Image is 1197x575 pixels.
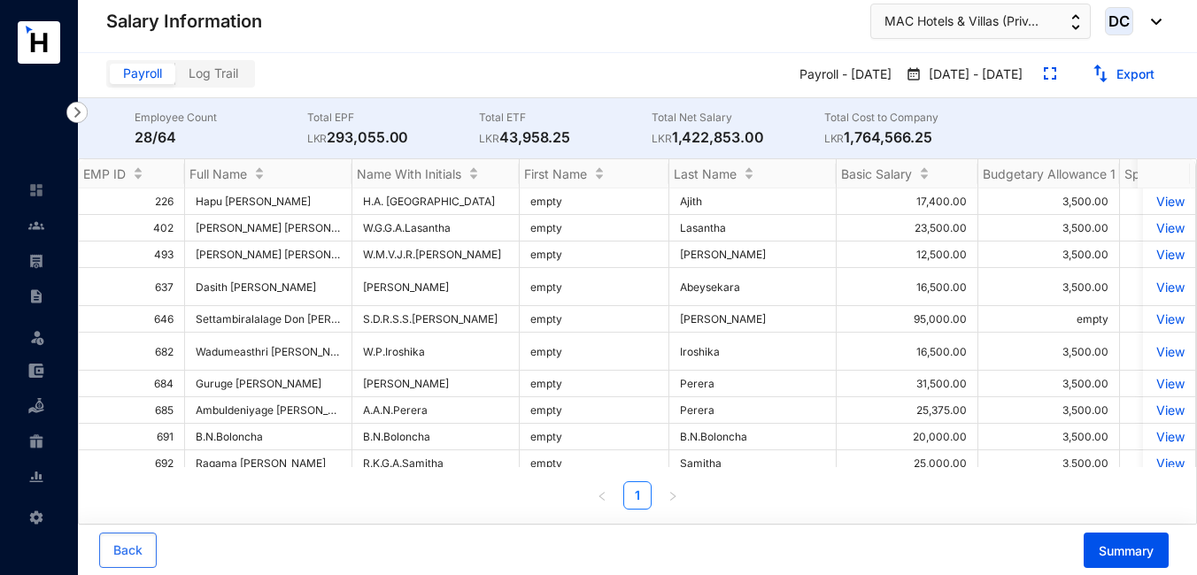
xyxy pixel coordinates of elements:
[978,397,1120,424] td: 3,500.00
[668,491,678,502] span: right
[824,109,997,126] p: Total Cost to Company
[1092,65,1109,82] img: export.331d0dd4d426c9acf19646af862b8729.svg
[14,388,57,424] li: Loan
[79,371,185,397] td: 684
[79,306,185,333] td: 646
[520,241,669,268] td: empty
[66,102,88,123] img: nav-icon-right.af6afadce00d159da59955279c43614e.svg
[978,188,1120,215] td: 3,500.00
[99,533,157,568] button: Back
[185,159,352,188] th: Full Name
[1108,14,1130,29] span: DC
[837,159,978,188] th: Basic Salary
[196,456,326,470] span: Ragama [PERSON_NAME]
[1154,220,1185,235] p: View
[1142,19,1162,25] img: dropdown-black.8e83cc76930a90b1a4fdb6d089b7bf3a.svg
[123,65,162,80] span: Payroll
[870,4,1091,39] button: MAC Hotels & Villas (Priv...
[479,126,652,148] p: 43,958.25
[520,268,669,306] td: empty
[1154,402,1185,418] a: View
[196,430,341,443] span: B.N.Boloncha
[14,424,57,459] li: Gratuity
[785,60,899,90] p: Payroll - [DATE]
[196,403,362,417] span: Ambuldeniyage [PERSON_NAME]
[669,424,837,450] td: B.N.Boloncha
[623,481,652,510] li: 1
[28,288,44,304] img: contract-unselected.99e2b2107c0a7dd48938.svg
[352,371,520,397] td: [PERSON_NAME]
[588,481,616,510] li: Previous Page
[1099,542,1154,560] span: Summary
[520,397,669,424] td: empty
[906,65,922,83] img: payroll-calender.2a2848c9e82147e90922403bdc96c587.svg
[352,306,520,333] td: S.D.R.S.S.[PERSON_NAME]
[1154,311,1185,326] a: View
[669,333,837,371] td: Iroshika
[624,482,651,509] a: 1
[79,450,185,477] td: 692
[524,166,587,181] span: First Name
[1071,14,1080,30] img: up-down-arrow.74152d26bf9780fbf563ca9c90304185.svg
[837,241,978,268] td: 12,500.00
[352,333,520,371] td: W.P.Iroshika
[674,166,737,181] span: Last Name
[135,109,307,126] p: Employee Count
[1154,280,1185,295] a: View
[588,481,616,510] button: left
[352,450,520,477] td: R.K.G.A.Samitha
[79,215,185,241] td: 402
[14,279,57,314] li: Contracts
[669,159,837,188] th: Last Name
[652,130,672,148] p: LKR
[196,280,316,294] span: Dasith [PERSON_NAME]
[1084,533,1169,568] button: Summary
[352,215,520,241] td: W.G.G.A.Lasantha
[113,541,143,559] span: Back
[1154,456,1185,471] a: View
[978,371,1120,397] td: 3,500.00
[189,65,238,80] span: Log Trail
[106,9,262,34] p: Salary Information
[520,215,669,241] td: empty
[307,126,480,148] p: 293,055.00
[922,65,1023,85] p: [DATE] - [DATE]
[28,363,44,379] img: expense-unselected.2edcf0507c847f3e9e96.svg
[659,481,687,510] li: Next Page
[1154,344,1185,359] a: View
[357,166,461,181] span: Name With Initials
[837,333,978,371] td: 16,500.00
[669,306,837,333] td: [PERSON_NAME]
[28,469,44,485] img: report-unselected.e6a6b4230fc7da01f883.svg
[83,166,126,181] span: EMP ID
[14,172,57,208] li: Home
[196,221,554,234] span: [PERSON_NAME] [PERSON_NAME] Gurusingha Arachhchilage Lasantha
[135,126,307,148] p: 28/64
[1070,543,1169,558] a: Summary
[1154,247,1185,262] a: View
[79,188,185,215] td: 226
[1044,67,1056,80] img: expand.44ba77930b780aef2317a7ddddf64422.svg
[352,268,520,306] td: [PERSON_NAME]
[28,328,46,346] img: leave-unselected.2934df6273408c3f84d9.svg
[669,397,837,424] td: Perera
[28,433,44,449] img: gratuity-unselected.a8c340787eea3cf492d7.svg
[1154,194,1185,209] p: View
[669,268,837,306] td: Abeysekara
[79,333,185,371] td: 682
[28,182,44,198] img: home-unselected.a29eae3204392db15eaf.svg
[189,166,247,181] span: Full Name
[837,424,978,450] td: 20,000.00
[884,11,1039,31] span: MAC Hotels & Villas (Priv...
[837,306,978,333] td: 95,000.00
[79,424,185,450] td: 691
[978,306,1120,333] td: empty
[196,248,459,261] span: [PERSON_NAME] [PERSON_NAME] [PERSON_NAME]
[978,215,1120,241] td: 3,500.00
[196,377,321,390] span: Guruge [PERSON_NAME]
[196,312,570,326] span: Settambiralalage Don [PERSON_NAME] [PERSON_NAME] [PERSON_NAME]
[14,208,57,243] li: Contacts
